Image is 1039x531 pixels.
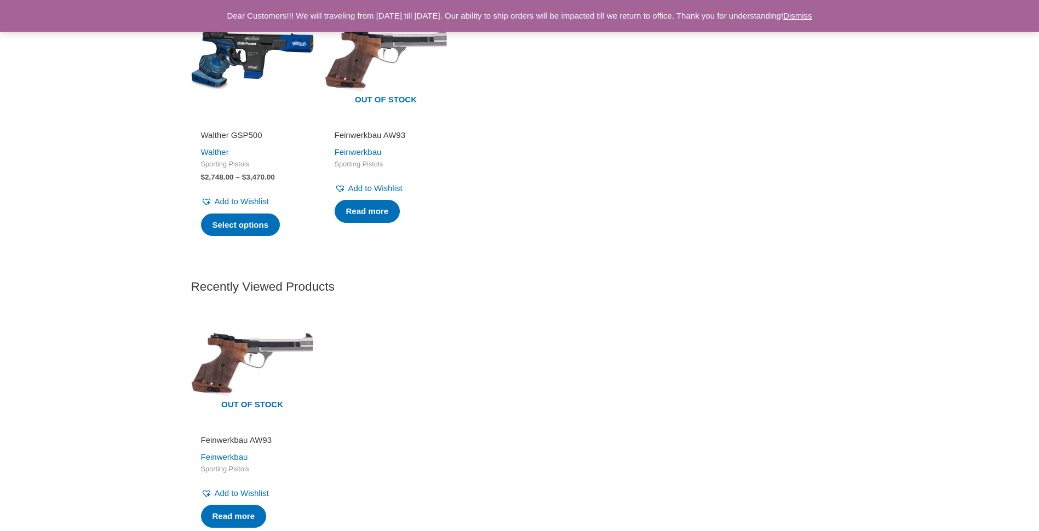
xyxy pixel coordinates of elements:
[199,393,306,418] span: Out of stock
[201,160,304,169] span: Sporting Pistols
[191,303,314,426] a: Out of stock
[335,130,438,141] h2: Feinwerkbau AW93
[201,486,269,501] a: Add to Wishlist
[201,173,205,181] span: $
[191,303,314,426] img: Feinwerkbau AW93
[201,435,304,446] h2: Feinwerkbau AW93
[201,465,304,474] span: Sporting Pistols
[335,130,438,145] a: Feinwerkbau AW93
[215,197,269,206] span: Add to Wishlist
[201,435,304,449] a: Feinwerkbau AW93
[201,130,304,141] h2: Walther GSP500
[201,213,280,236] a: Select options for “Walther GSP500”
[215,488,269,498] span: Add to Wishlist
[783,11,812,20] a: Dismiss
[201,194,269,209] a: Add to Wishlist
[335,200,400,223] a: Select options for “Feinwerkbau AW93”
[201,147,229,157] a: Walther
[242,173,275,181] bdi: 3,470.00
[191,279,848,295] h2: Recently Viewed Products
[236,173,240,181] span: –
[348,183,403,193] span: Add to Wishlist
[335,160,438,169] span: Sporting Pistols
[201,173,234,181] bdi: 2,748.00
[333,88,439,113] span: Out of stock
[242,173,246,181] span: $
[335,147,382,157] a: Feinwerkbau
[201,130,304,145] a: Walther GSP500
[335,181,403,196] a: Add to Wishlist
[201,505,267,528] a: Select options for “Feinwerkbau AW93”
[201,452,248,461] a: Feinwerkbau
